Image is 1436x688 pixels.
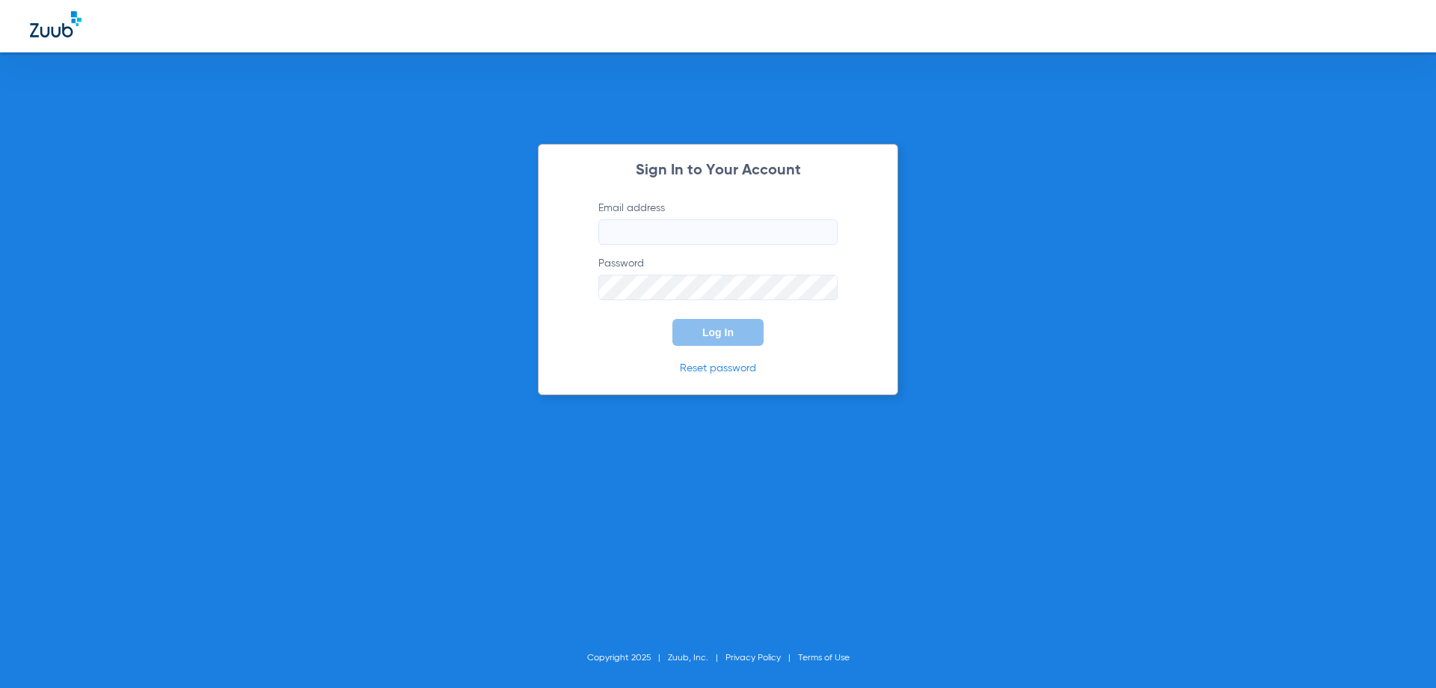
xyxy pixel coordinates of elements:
a: Reset password [680,363,756,374]
span: Log In [702,326,734,338]
button: Log In [672,319,764,346]
label: Email address [598,201,838,245]
label: Password [598,256,838,300]
input: Password [598,275,838,300]
img: Zuub Logo [30,11,82,37]
a: Privacy Policy [725,654,781,663]
li: Zuub, Inc. [668,651,725,666]
a: Terms of Use [798,654,850,663]
h2: Sign In to Your Account [576,163,860,178]
li: Copyright 2025 [587,651,668,666]
input: Email address [598,219,838,245]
